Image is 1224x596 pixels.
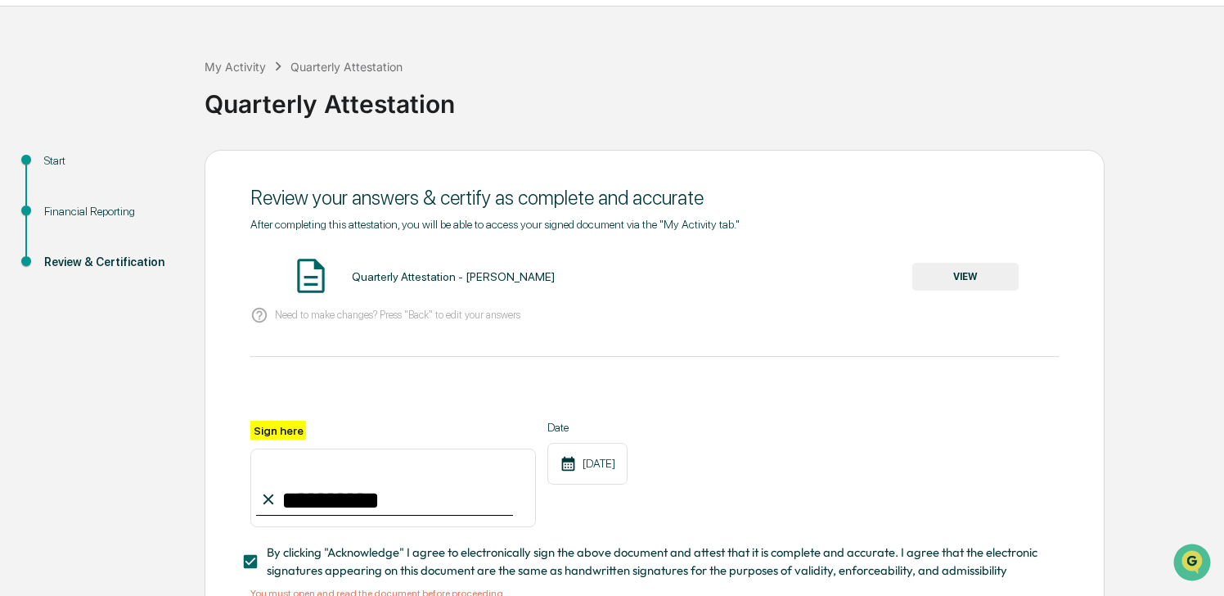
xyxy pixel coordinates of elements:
[547,421,628,434] label: Date
[33,206,106,223] span: Preclearance
[912,263,1019,291] button: VIEW
[44,203,178,220] div: Financial Reporting
[10,231,110,260] a: 🔎Data Lookup
[1172,542,1216,586] iframe: Open customer support
[56,142,207,155] div: We're available if you need us!
[250,218,740,231] span: After completing this attestation, you will be able to access your signed document via the "My Ac...
[56,125,268,142] div: Start new chat
[547,443,628,485] div: [DATE]
[33,237,103,254] span: Data Lookup
[290,60,403,74] div: Quarterly Attestation
[205,60,266,74] div: My Activity
[290,255,331,296] img: Document Icon
[16,208,29,221] div: 🖐️
[16,125,46,155] img: 1746055101610-c473b297-6a78-478c-a979-82029cc54cd1
[205,76,1216,119] div: Quarterly Attestation
[135,206,203,223] span: Attestations
[16,239,29,252] div: 🔎
[163,278,198,290] span: Pylon
[352,270,555,283] div: Quarterly Attestation - [PERSON_NAME]
[275,309,520,321] p: Need to make changes? Press "Back" to edit your answers
[250,186,1059,210] div: Review your answers & certify as complete and accurate
[112,200,209,229] a: 🗄️Attestations
[119,208,132,221] div: 🗄️
[267,544,1046,580] span: By clicking "Acknowledge" I agree to electronically sign the above document and attest that it is...
[10,200,112,229] a: 🖐️Preclearance
[250,421,306,440] label: Sign here
[16,34,298,61] p: How can we help?
[44,254,178,271] div: Review & Certification
[278,130,298,150] button: Start new chat
[43,74,270,92] input: Clear
[44,152,178,169] div: Start
[115,277,198,290] a: Powered byPylon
